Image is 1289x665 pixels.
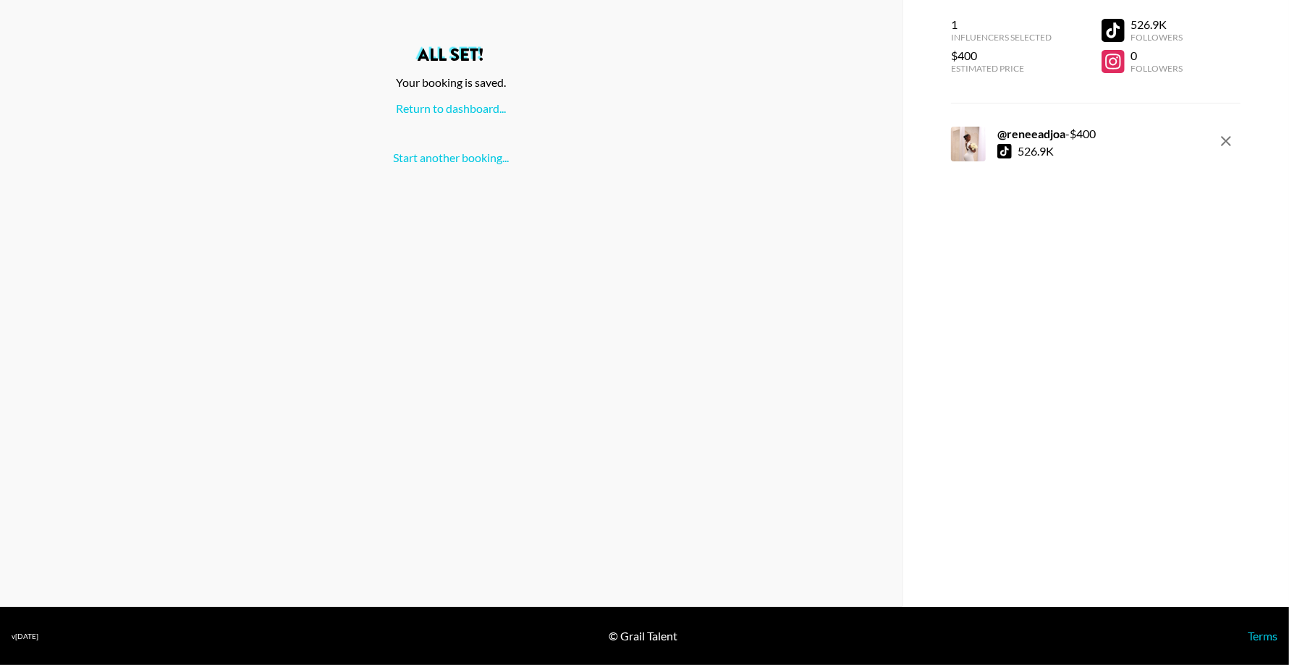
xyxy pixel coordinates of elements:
strong: @ reneeadjoa [997,127,1065,140]
div: 1 [951,17,1052,32]
div: Estimated Price [951,63,1052,74]
div: - $ 400 [997,127,1096,141]
div: v [DATE] [12,632,38,641]
div: 526.9K [1130,17,1183,32]
a: Terms [1248,629,1277,643]
a: Return to dashboard... [396,101,506,115]
div: © Grail Talent [609,629,677,643]
div: Followers [1130,63,1183,74]
div: 526.9K [1018,144,1054,158]
button: remove [1212,127,1241,156]
div: $400 [951,48,1052,63]
div: Followers [1130,32,1183,43]
h2: All set! [12,46,891,64]
a: Start another booking... [393,151,509,164]
div: Your booking is saved. [12,75,891,90]
div: Influencers Selected [951,32,1052,43]
div: 0 [1130,48,1183,63]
